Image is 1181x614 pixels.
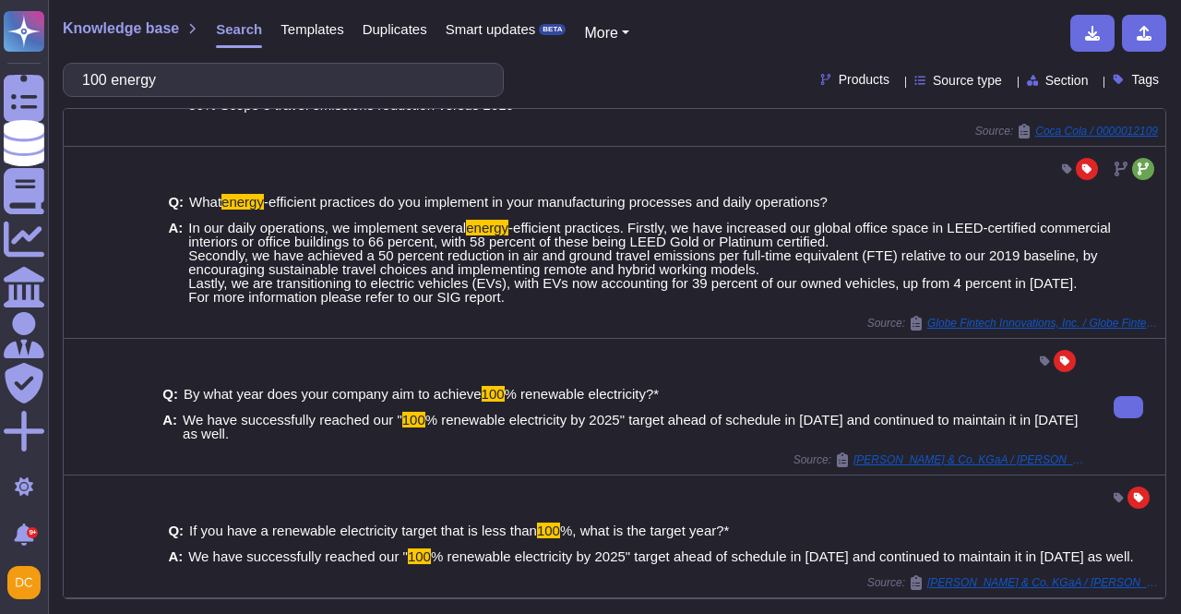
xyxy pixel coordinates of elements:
[933,74,1002,87] span: Source type
[162,413,177,440] b: A:
[867,575,1158,590] span: Source:
[446,22,536,36] span: Smart updates
[975,124,1158,138] span: Source:
[168,549,183,563] b: A:
[183,412,402,427] span: We have successfully reached our "
[189,194,221,210] span: What
[560,523,729,538] span: %, what is the target year?*
[1131,73,1159,86] span: Tags
[27,527,38,538] div: 9+
[539,24,566,35] div: BETA
[183,412,1078,441] span: % renewable electricity by 2025" target ahead of schedule in [DATE] and continued to maintain it ...
[7,566,41,599] img: user
[927,577,1158,588] span: [PERSON_NAME] & Co. KGaA / [PERSON_NAME] Maturity Assessment Questionnaire 2025 [GEOGRAPHIC_DATA]
[4,562,54,603] button: user
[168,524,184,537] b: Q:
[408,548,431,564] mark: 100
[867,316,1158,331] span: Source:
[1035,126,1158,137] span: Coca Cola / 0000012109
[793,452,1084,467] span: Source:
[168,195,184,209] b: Q:
[853,454,1084,465] span: [PERSON_NAME] & Co. KGaA / [PERSON_NAME] Maturity Assessment Questionnaire 2025 [GEOGRAPHIC_DATA]
[73,64,484,96] input: Search a question or template...
[280,22,343,36] span: Templates
[264,194,828,210] span: -efficient practices do you implement in your manufacturing processes and daily operations?
[431,548,1134,564] span: % renewable electricity by 2025" target ahead of schedule in [DATE] and continued to maintain it ...
[221,194,264,210] mark: energy
[162,387,178,401] b: Q:
[188,548,408,564] span: We have successfully reached our "
[584,25,617,41] span: More
[363,22,427,36] span: Duplicates
[189,523,537,538] span: If you have a renewable electricity target that is less than
[466,220,508,235] mark: energy
[1045,74,1089,87] span: Section
[537,523,560,538] mark: 100
[839,73,889,86] span: Products
[482,386,505,402] mark: 100
[216,22,262,36] span: Search
[188,220,466,235] span: In our daily operations, we implement several
[402,412,425,427] mark: 100
[63,21,179,36] span: Knowledge base
[168,221,183,304] b: A:
[927,318,1158,329] span: Globe Fintech Innovations, Inc. / Globe Fintech Innovations, Inc.
[584,22,629,44] button: More
[505,386,660,402] span: % renewable electricity?*
[184,386,482,402] span: By what year does your company aim to achieve
[188,220,1111,305] span: -efficient practices. Firstly, we have increased our global office space in LEED-certified commer...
